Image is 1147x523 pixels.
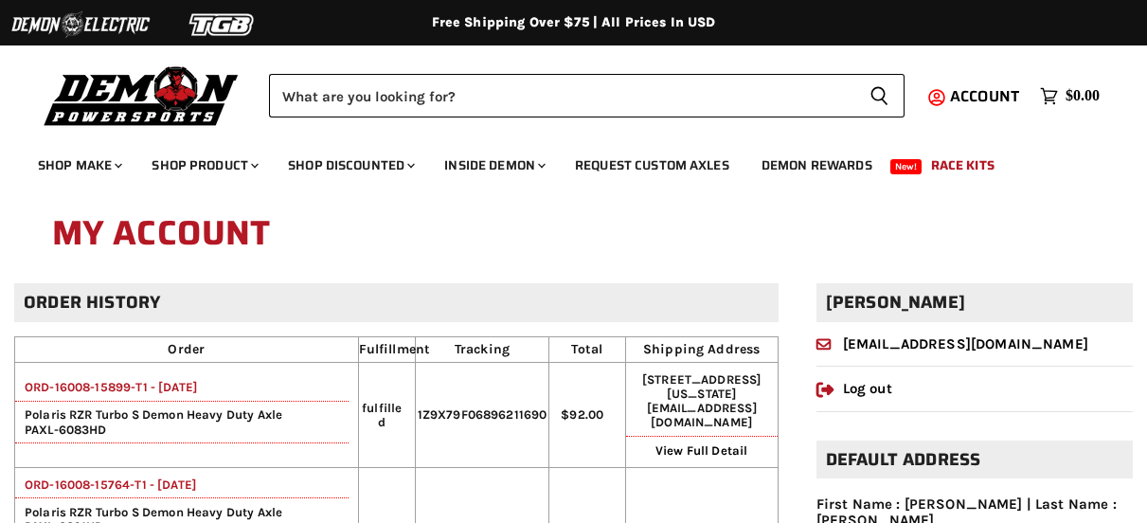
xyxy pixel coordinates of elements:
[854,74,905,117] button: Search
[52,204,1095,264] h1: My Account
[15,337,359,363] th: Order
[816,335,1088,352] a: [EMAIL_ADDRESS][DOMAIN_NAME]
[15,423,107,437] span: PAXL-6083HD
[561,146,744,185] a: Request Custom Axles
[1031,82,1109,110] a: $0.00
[38,62,245,129] img: Demon Powersports
[561,407,603,422] span: $92.00
[137,146,270,185] a: Shop Product
[14,283,779,322] h2: Order history
[430,146,557,185] a: Inside Demon
[747,146,887,185] a: Demon Rewards
[358,337,415,363] th: Fulfillment
[950,84,1019,108] span: Account
[274,146,426,185] a: Shop Discounted
[358,363,415,468] td: fulfilled
[625,363,778,468] td: [STREET_ADDRESS][US_STATE]
[816,380,892,397] a: Log out
[647,401,757,429] span: [EMAIL_ADDRESS][DOMAIN_NAME]
[941,88,1031,105] a: Account
[269,74,905,117] form: Product
[890,159,923,174] span: New!
[1066,87,1100,105] span: $0.00
[15,407,349,422] span: Polaris RZR Turbo S Demon Heavy Duty Axle
[15,380,197,394] a: ORD-16008-15899-T1 - [DATE]
[415,337,548,363] th: Tracking
[549,337,626,363] th: Total
[415,363,548,468] td: 1Z9X79F06896211690
[816,283,1133,322] h2: [PERSON_NAME]
[917,146,1009,185] a: Race Kits
[625,337,778,363] th: Shipping Address
[816,441,1133,479] h2: Default address
[24,138,1095,185] ul: Main menu
[269,74,854,117] input: Search
[15,505,349,519] span: Polaris RZR Turbo S Demon Heavy Duty Axle
[9,7,152,43] img: Demon Electric Logo 2
[15,478,196,492] a: ORD-16008-15764-T1 - [DATE]
[152,7,294,43] img: TGB Logo 2
[24,146,134,185] a: Shop Make
[655,443,747,458] a: View Full Detail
